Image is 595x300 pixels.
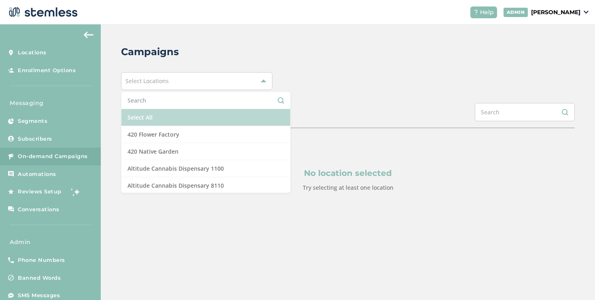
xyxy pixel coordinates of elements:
[121,160,290,177] li: Altitude Cannabis Dispensary 1100
[18,135,52,143] span: Subscribers
[474,10,478,15] img: icon-help-white-03924b79.svg
[127,96,284,105] input: Search
[18,170,56,178] span: Automations
[121,177,290,194] li: Altitude Cannabis Dispensary 8110
[555,261,595,300] iframe: Chat Widget
[121,45,179,59] h2: Campaigns
[121,143,290,160] li: 420 Native Garden
[303,184,393,191] label: Try selecting at least one location
[475,103,575,121] input: Search
[18,256,65,264] span: Phone Numbers
[18,188,62,196] span: Reviews Setup
[121,109,290,126] li: Select All
[18,152,88,161] span: On-demand Campaigns
[480,8,494,17] span: Help
[121,126,290,143] li: 420 Flower Factory
[125,77,169,85] span: Select Locations
[18,274,61,282] span: Banned Words
[18,117,47,125] span: Segments
[18,66,76,75] span: Enrollment Options
[68,184,84,200] img: glitter-stars-b7820f95.gif
[84,32,93,38] img: icon-arrow-back-accent-c549486e.svg
[6,4,78,20] img: logo-dark-0685b13c.svg
[18,49,47,57] span: Locations
[504,8,528,17] div: ADMIN
[584,11,589,14] img: icon_down-arrow-small-66adaf34.svg
[531,8,580,17] p: [PERSON_NAME]
[18,206,59,214] span: Conversations
[160,167,536,179] p: No location selected
[18,291,60,300] span: SMS Messages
